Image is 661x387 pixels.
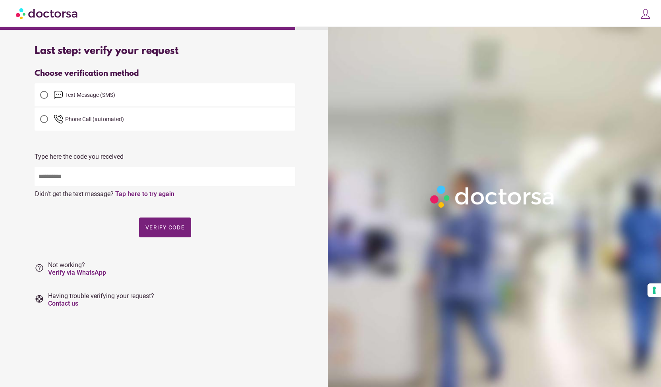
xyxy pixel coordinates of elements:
[640,8,651,19] img: icons8-customer-100.png
[48,292,154,307] span: Having trouble verifying your request?
[54,90,63,100] img: email
[16,4,79,22] img: Doctorsa.com
[139,218,191,237] button: Verify code
[35,153,295,160] p: Type here the code you received
[35,294,44,304] i: support
[48,300,78,307] a: Contact us
[427,182,559,211] img: Logo-Doctorsa-trans-White-partial-flat.png
[647,283,661,297] button: Your consent preferences for tracking technologies
[35,45,295,57] div: Last step: verify your request
[65,116,124,122] span: Phone Call (automated)
[35,263,44,273] i: help
[65,92,115,98] span: Text Message (SMS)
[115,190,174,198] a: Tap here to try again
[35,190,114,198] span: Didn't get the text message?
[54,114,63,124] img: phone
[35,69,295,78] div: Choose verification method
[48,269,106,276] a: Verify via WhatsApp
[145,224,185,231] span: Verify code
[48,261,106,276] span: Not working?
